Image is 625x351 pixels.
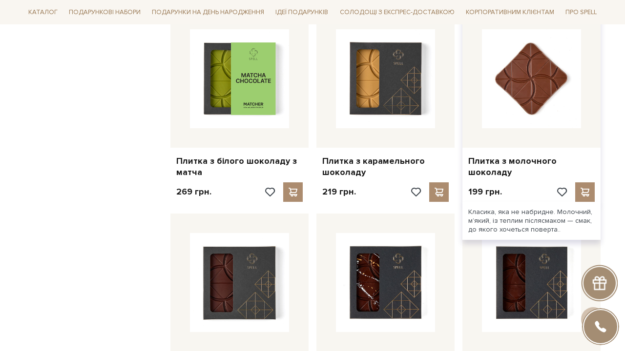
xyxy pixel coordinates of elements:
a: Плитка з карамельного шоколаду [322,156,449,178]
img: Плитка з молочного шоколаду [482,29,581,128]
a: Плитка з молочного шоколаду [468,156,595,178]
a: Плитка з білого шоколаду з матча [176,156,303,178]
p: 269 грн. [176,186,211,197]
span: Про Spell [562,5,601,20]
a: Солодощі з експрес-доставкою [336,4,458,20]
span: Подарункові набори [65,5,145,20]
span: Ідеї подарунків [271,5,332,20]
div: Класика, яка не набридне. Молочний, м’який, із теплим післясмаком — смак, до якого хочеться повер... [462,202,601,240]
p: 219 грн. [322,186,356,197]
p: 199 грн. [468,186,502,197]
span: Подарунки на День народження [148,5,268,20]
a: Корпоративним клієнтам [462,4,558,20]
span: Каталог [24,5,62,20]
